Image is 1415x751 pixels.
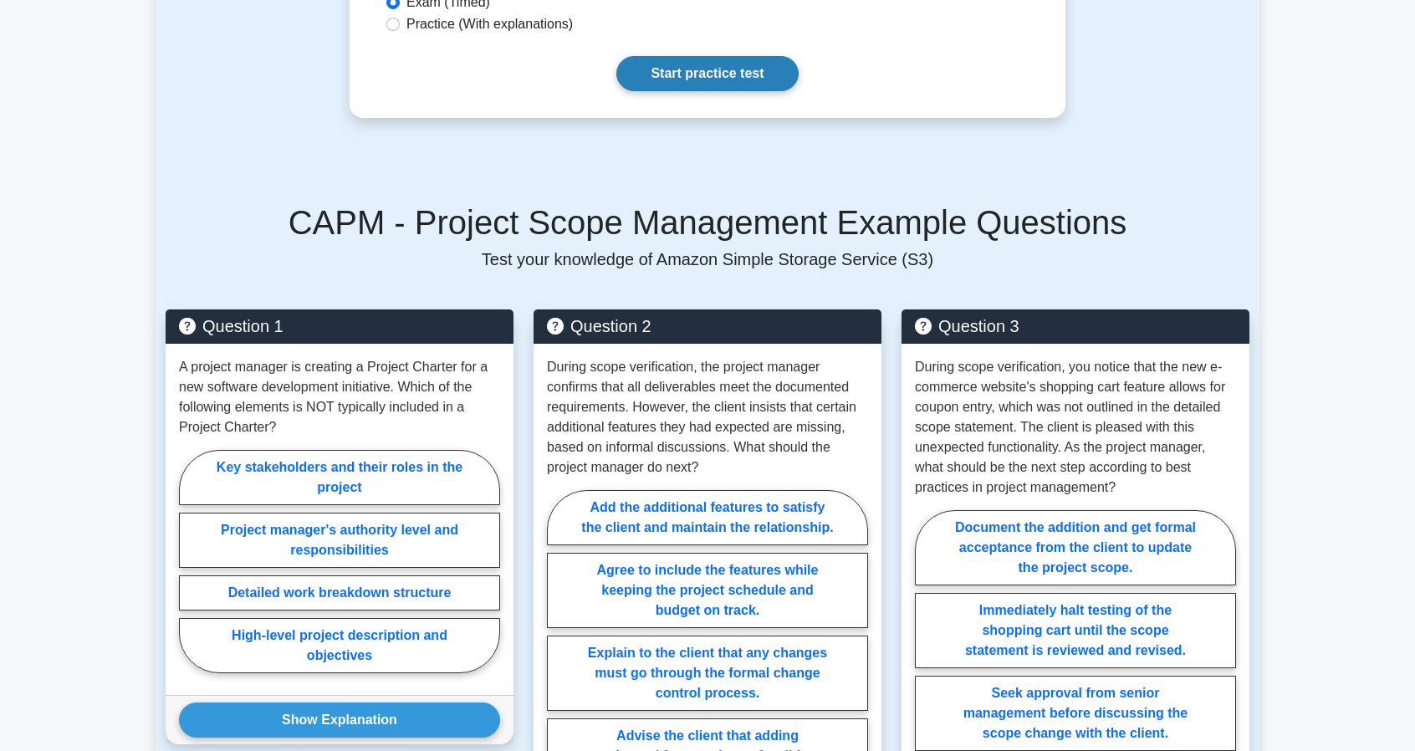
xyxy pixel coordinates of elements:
label: Agree to include the features while keeping the project schedule and budget on track. [547,553,868,628]
h5: Question 3 [915,316,1236,336]
label: High-level project description and objectives [179,618,500,673]
label: Project manager's authority level and responsibilities [179,513,500,568]
label: Document the addition and get formal acceptance from the client to update the project scope. [915,510,1236,585]
a: Start practice test [616,56,798,91]
h5: Question 1 [179,316,500,336]
label: Key stakeholders and their roles in the project [179,450,500,505]
p: During scope verification, you notice that the new e-commerce website's shopping cart feature all... [915,357,1236,498]
label: Explain to the client that any changes must go through the formal change control process. [547,636,868,711]
h5: Question 2 [547,316,868,336]
label: Immediately halt testing of the shopping cart until the scope statement is reviewed and revised. [915,593,1236,668]
h5: CAPM - Project Scope Management Example Questions [166,202,1249,243]
button: Show Explanation [179,702,500,738]
p: A project manager is creating a Project Charter for a new software development initiative. Which ... [179,357,500,437]
p: During scope verification, the project manager confirms that all deliverables meet the documented... [547,357,868,478]
p: Test your knowledge of Amazon Simple Storage Service (S3) [166,249,1249,269]
label: Seek approval from senior management before discussing the scope change with the client. [915,676,1236,751]
label: Practice (With explanations) [406,14,573,34]
label: Add the additional features to satisfy the client and maintain the relationship. [547,490,868,545]
label: Detailed work breakdown structure [179,575,500,611]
